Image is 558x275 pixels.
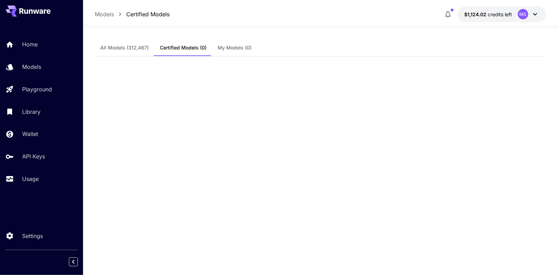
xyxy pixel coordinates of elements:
span: My Models (0) [218,45,251,51]
p: Wallet [22,130,38,138]
p: Library [22,108,40,116]
a: Models [95,10,114,18]
p: Usage [22,175,39,183]
p: Settings [22,232,43,240]
a: Certified Models [126,10,170,18]
span: Certified Models (0) [160,45,207,51]
button: Collapse sidebar [69,257,78,266]
p: API Keys [22,152,45,161]
span: credits left [488,11,512,17]
span: $1,124.02 [465,11,488,17]
span: All Models (312,467) [100,45,149,51]
div: $1,124.02316 [465,11,512,18]
p: Home [22,40,38,48]
nav: breadcrumb [95,10,170,18]
button: $1,124.02316MS [458,6,546,22]
div: Collapse sidebar [74,256,83,268]
p: Playground [22,85,52,93]
p: Models [22,63,41,71]
div: MS [518,9,528,19]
